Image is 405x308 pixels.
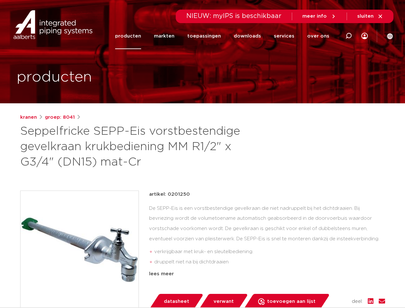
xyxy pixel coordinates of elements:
div: lees meer [149,270,385,278]
li: verkrijgbaar met kruk- en sleutelbediening. [154,247,385,257]
span: verwant [214,296,234,307]
a: groep: 8041 [45,114,75,121]
h1: Seppelfricke SEPP-Eis vorstbestendige gevelkraan krukbediening MM R1/2" x G3/4" (DN15) mat-Cr [20,124,261,170]
div: De SEPP-Eis is een vorstbestendige gevelkraan die niet nadruppelt bij het dichtdraaien. Bij bevri... [149,203,385,268]
span: deel: [352,298,363,305]
a: meer info [302,13,336,19]
a: kranen [20,114,37,121]
li: druppelt niet na bij dichtdraaien [154,257,385,267]
h1: producten [17,67,92,88]
span: meer info [302,14,327,19]
a: toepassingen [187,23,221,49]
span: NIEUW: myIPS is beschikbaar [186,13,282,19]
a: downloads [234,23,261,49]
nav: Menu [115,23,329,49]
div: my IPS [361,23,368,49]
li: eenvoudige en snelle montage dankzij insteekverbinding [154,267,385,278]
span: sluiten [357,14,374,19]
span: toevoegen aan lijst [267,296,316,307]
a: over ons [307,23,329,49]
a: producten [115,23,141,49]
a: sluiten [357,13,383,19]
a: markten [154,23,174,49]
a: services [274,23,294,49]
span: datasheet [164,296,189,307]
p: artikel: 0201250 [149,191,190,198]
